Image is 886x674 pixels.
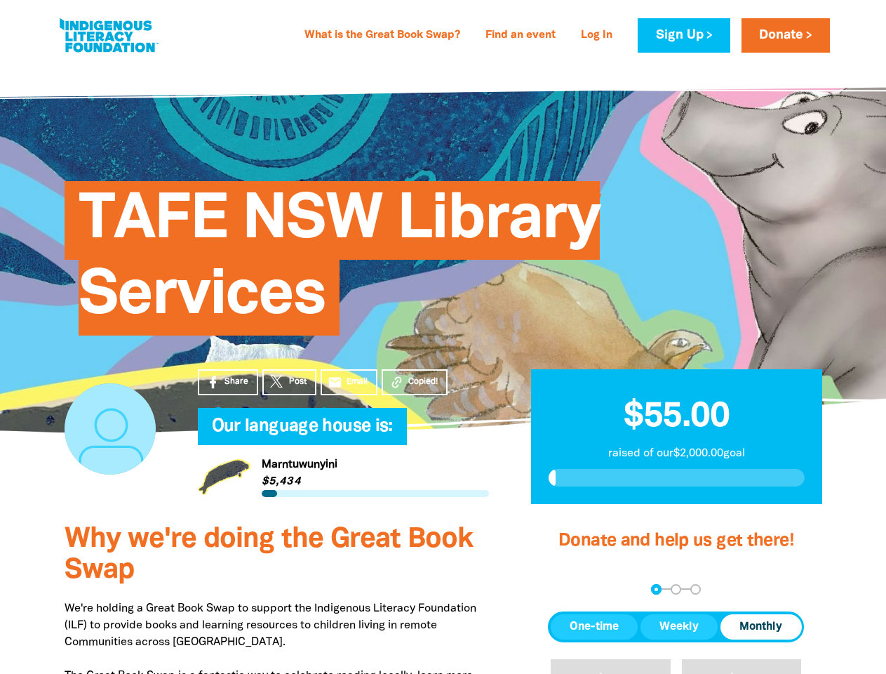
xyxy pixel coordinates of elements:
[224,376,248,388] span: Share
[477,25,564,47] a: Find an event
[659,619,699,635] span: Weekly
[321,369,378,395] a: emailEmail
[198,369,258,395] a: Share
[548,612,804,642] div: Donation frequency
[741,18,830,53] a: Donate
[328,375,342,390] i: email
[549,445,805,462] p: raised of our $2,000.00 goal
[720,614,801,640] button: Monthly
[638,18,730,53] a: Sign Up
[296,25,469,47] a: What is the Great Book Swap?
[212,418,393,445] span: Our language house is:
[570,619,619,635] span: One-time
[198,431,489,440] h6: My Team
[690,584,701,595] button: Navigate to step 3 of 3 to enter your payment details
[65,527,473,583] span: Why we're doing the Great Book Swap
[551,614,638,640] button: One-time
[408,376,438,388] span: Copied!
[739,619,782,635] span: Monthly
[382,369,448,395] button: Copied!
[572,25,621,47] a: Log In
[640,614,718,640] button: Weekly
[262,369,316,395] a: Post
[289,376,307,388] span: Post
[651,584,662,595] button: Navigate to step 1 of 3 to enter your donation amount
[79,192,600,336] span: TAFE NSW Library Services
[671,584,681,595] button: Navigate to step 2 of 3 to enter your details
[347,376,368,388] span: Email
[624,401,730,433] span: $55.00
[558,533,794,549] span: Donate and help us get there!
